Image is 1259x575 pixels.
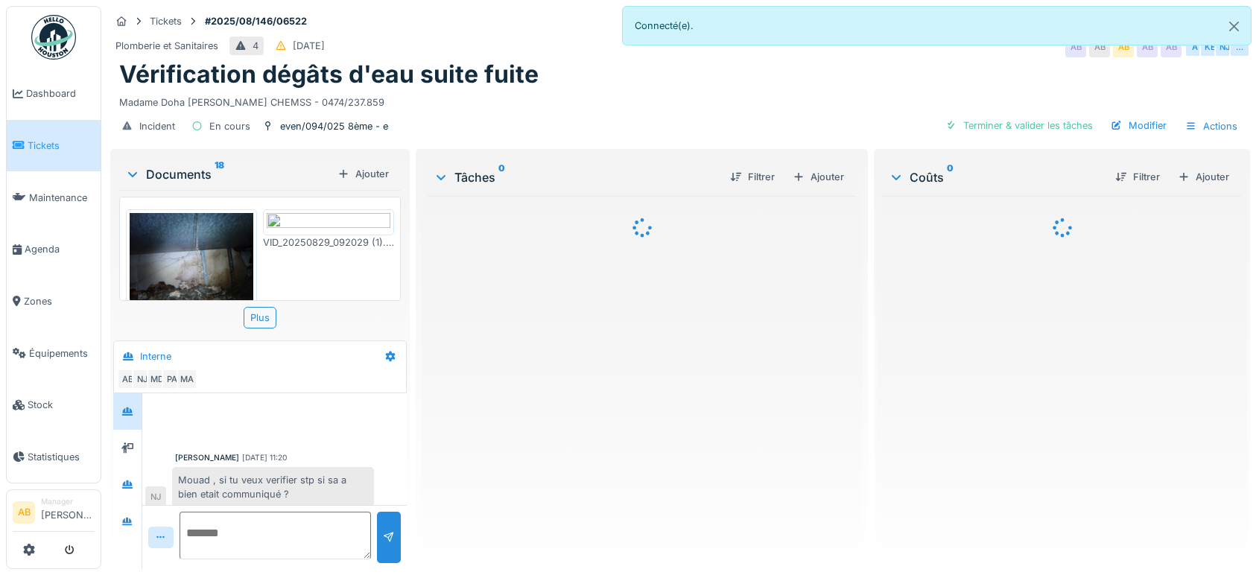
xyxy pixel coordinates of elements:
[119,60,539,89] h1: Vérification dégâts d'eau suite fuite
[1105,115,1173,136] div: Modifier
[172,467,374,507] div: Mouad , si tu veux verifier stp si sa a bien etait communiqué ?
[199,14,313,28] strong: #2025/08/146/06522
[1161,36,1182,57] div: AB
[1199,36,1220,57] div: KE
[150,14,182,28] div: Tickets
[1089,36,1110,57] div: AB
[244,307,276,328] div: Plus
[947,168,954,186] sup: 0
[7,379,101,431] a: Stock
[125,165,332,183] div: Documents
[175,452,239,463] div: [PERSON_NAME]
[622,6,1252,45] div: Connecté(e).
[28,139,95,153] span: Tickets
[939,115,1099,136] div: Terminer & valider les tâches
[115,39,218,53] div: Plomberie et Sanitaires
[1179,115,1244,137] div: Actions
[145,486,166,507] div: NJ
[41,496,95,507] div: Manager
[139,119,175,133] div: Incident
[889,168,1103,186] div: Coûts
[1229,36,1250,57] div: …
[119,89,1241,109] div: Madame Doha [PERSON_NAME] CHEMSS - 0474/237.859
[28,450,95,464] span: Statistiques
[209,119,250,133] div: En cours
[41,496,95,528] li: [PERSON_NAME]
[31,15,76,60] img: Badge_color-CXgf-gQk.svg
[267,213,390,232] img: 9951eacd-f2a3-4003-a0f3-932167748844-VID_20250829_092029%20%281%29.mp4
[253,39,259,53] div: 4
[162,369,183,390] div: PA
[1217,7,1251,46] button: Close
[263,235,394,250] div: VID_20250829_092029 (1).mp4
[140,349,171,363] div: Interne
[13,501,35,524] li: AB
[147,369,168,390] div: MD
[724,167,781,187] div: Filtrer
[13,496,95,532] a: AB Manager[PERSON_NAME]
[177,369,197,390] div: MA
[1172,167,1235,187] div: Ajouter
[130,213,253,306] img: 2zdref86b48f72woyfaoekphzre9
[1185,36,1205,57] div: A
[28,398,95,412] span: Stock
[1065,36,1086,57] div: AB
[25,242,95,256] span: Agenda
[117,369,138,390] div: AB
[29,346,95,360] span: Équipements
[215,165,224,183] sup: 18
[293,39,325,53] div: [DATE]
[434,168,718,186] div: Tâches
[29,191,95,205] span: Maintenance
[7,276,101,328] a: Zones
[7,327,101,379] a: Équipements
[332,164,395,184] div: Ajouter
[242,452,287,463] div: [DATE] 11:20
[26,86,95,101] span: Dashboard
[24,294,95,308] span: Zones
[1109,167,1166,187] div: Filtrer
[7,120,101,172] a: Tickets
[7,68,101,120] a: Dashboard
[7,171,101,223] a: Maintenance
[132,369,153,390] div: NJ
[787,167,850,187] div: Ajouter
[1113,36,1134,57] div: AB
[1137,36,1158,57] div: AB
[7,223,101,276] a: Agenda
[1214,36,1235,57] div: NJ
[7,431,101,483] a: Statistiques
[498,168,505,186] sup: 0
[280,119,388,133] div: even/094/025 8ème - e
